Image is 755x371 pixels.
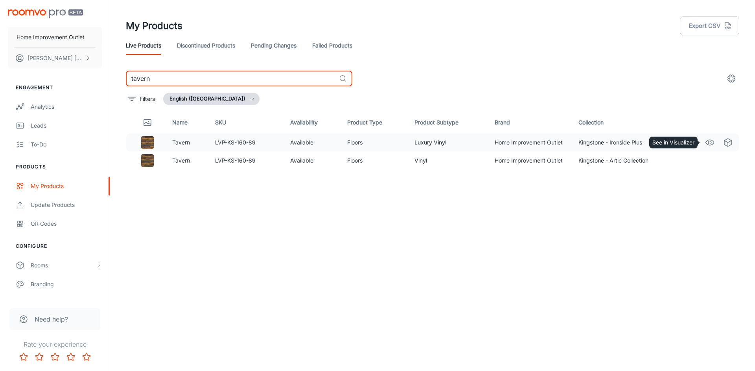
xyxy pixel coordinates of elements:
div: Rooms [31,261,96,270]
button: Home Improvement Outlet [8,27,102,48]
a: Failed Products [312,36,352,55]
th: SKU [209,111,284,133]
div: Branding [31,280,102,289]
a: See in Visualizer [703,136,716,149]
th: Brand [488,111,572,133]
th: Collection [572,111,656,133]
th: Product Subtype [408,111,488,133]
div: Leads [31,121,102,130]
div: Texts [31,299,102,307]
p: Home Improvement Outlet [17,33,85,42]
td: Available [284,133,341,152]
button: English ([GEOGRAPHIC_DATA]) [163,93,260,105]
td: LVP-KS-160-89 [209,133,284,152]
button: Rate 5 star [79,349,94,365]
td: Kingstone - Artic Collection [572,152,656,170]
td: Floors [341,133,408,152]
span: Need help? [35,314,68,324]
a: Tavern [172,157,190,164]
td: Floors [341,152,408,170]
th: Name [166,111,209,133]
button: [PERSON_NAME] [PERSON_NAME] [8,48,102,68]
td: Vinyl [408,152,488,170]
p: [PERSON_NAME] [PERSON_NAME] [28,54,83,62]
img: Roomvo PRO Beta [8,9,83,18]
td: Available [284,152,341,170]
div: Analytics [31,102,102,111]
button: Rate 1 star [16,349,31,365]
button: Export CSV [680,16,739,35]
div: QR Codes [31,219,102,228]
div: To-do [31,140,102,149]
td: Luxury Vinyl [408,133,488,152]
button: filter [126,93,157,105]
td: Home Improvement Outlet [488,133,572,152]
button: Rate 2 star [31,349,47,365]
button: Rate 4 star [63,349,79,365]
a: See in Virtual Samples [721,136,735,149]
svg: Thumbnail [143,118,152,127]
button: Rate 3 star [47,349,63,365]
a: Tavern [172,139,190,146]
a: Live Products [126,36,161,55]
p: Filters [140,95,155,103]
th: Product Type [341,111,408,133]
input: Search [126,71,336,86]
td: Kingstone - Ironside Plus [572,133,656,152]
a: Edit [685,136,698,149]
td: LVP-KS-160-89 [209,152,284,170]
button: settings [724,71,739,86]
div: Update Products [31,201,102,209]
p: Rate your experience [6,340,103,349]
td: Home Improvement Outlet [488,152,572,170]
a: Discontinued Products [177,36,235,55]
th: Availability [284,111,341,133]
h1: My Products [126,19,182,33]
a: Pending Changes [251,36,296,55]
div: My Products [31,182,102,190]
